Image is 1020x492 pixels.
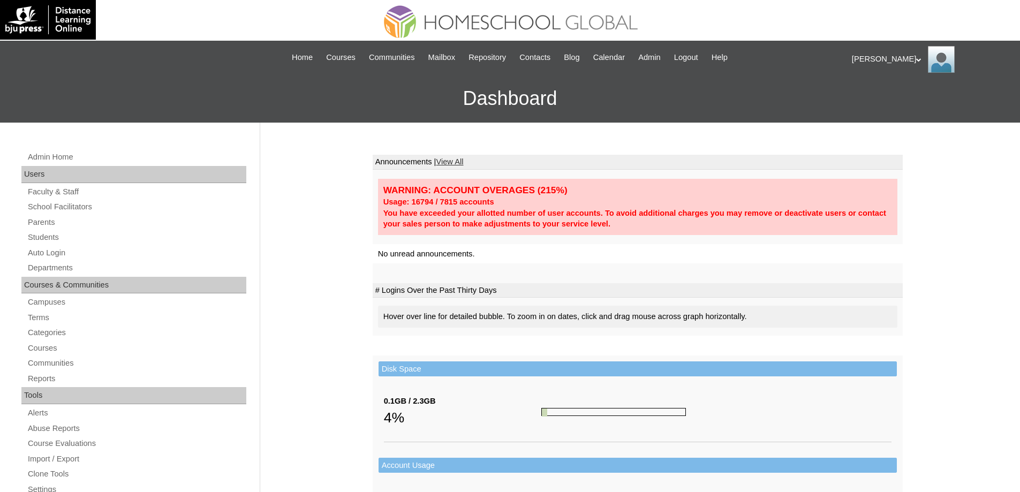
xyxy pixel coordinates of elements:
[27,326,246,339] a: Categories
[558,51,585,64] a: Blog
[21,166,246,183] div: Users
[378,306,897,328] div: Hover over line for detailed bubble. To zoom in on dates, click and drag mouse across graph horiz...
[379,361,897,377] td: Disk Space
[21,387,246,404] div: Tools
[369,51,415,64] span: Communities
[383,184,892,196] div: WARNING: ACCOUNT OVERAGES (215%)
[364,51,420,64] a: Communities
[373,155,903,170] td: Announcements |
[27,216,246,229] a: Parents
[669,51,704,64] a: Logout
[27,452,246,466] a: Import / Export
[27,231,246,244] a: Students
[383,198,494,206] strong: Usage: 16794 / 7815 accounts
[638,51,661,64] span: Admin
[292,51,313,64] span: Home
[5,5,90,34] img: logo-white.png
[436,157,463,166] a: View All
[286,51,318,64] a: Home
[27,150,246,164] a: Admin Home
[27,406,246,420] a: Alerts
[633,51,666,64] a: Admin
[712,51,728,64] span: Help
[27,342,246,355] a: Courses
[27,246,246,260] a: Auto Login
[593,51,625,64] span: Calendar
[27,467,246,481] a: Clone Tools
[674,51,698,64] span: Logout
[706,51,733,64] a: Help
[27,200,246,214] a: School Facilitators
[21,277,246,294] div: Courses & Communities
[514,51,556,64] a: Contacts
[463,51,511,64] a: Repository
[373,283,903,298] td: # Logins Over the Past Thirty Days
[423,51,461,64] a: Mailbox
[383,208,892,230] div: You have exceeded your allotted number of user accounts. To avoid additional charges you may remo...
[326,51,356,64] span: Courses
[27,422,246,435] a: Abuse Reports
[27,372,246,385] a: Reports
[379,458,897,473] td: Account Usage
[384,396,541,407] div: 0.1GB / 2.3GB
[27,357,246,370] a: Communities
[928,46,955,73] img: Ariane Ebuen
[564,51,579,64] span: Blog
[428,51,456,64] span: Mailbox
[469,51,506,64] span: Repository
[27,185,246,199] a: Faculty & Staff
[27,311,246,324] a: Terms
[373,244,903,264] td: No unread announcements.
[27,296,246,309] a: Campuses
[852,46,1009,73] div: [PERSON_NAME]
[384,407,541,428] div: 4%
[519,51,550,64] span: Contacts
[5,74,1015,123] h3: Dashboard
[27,261,246,275] a: Departments
[588,51,630,64] a: Calendar
[321,51,361,64] a: Courses
[27,437,246,450] a: Course Evaluations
